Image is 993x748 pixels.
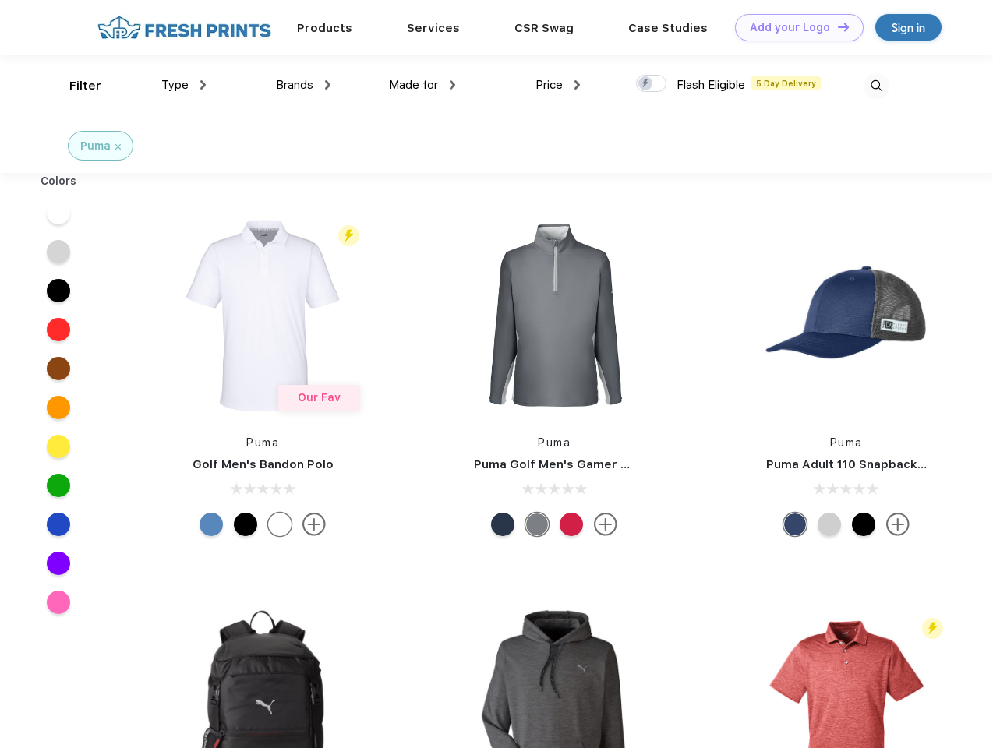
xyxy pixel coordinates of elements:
div: Puma Black [234,513,257,536]
a: Services [407,21,460,35]
span: Brands [276,78,313,92]
a: Puma [246,436,279,449]
a: Sign in [875,14,942,41]
div: Quarry Brt Whit [818,513,841,536]
div: Navy Blazer [491,513,514,536]
span: Our Fav [298,391,341,404]
img: flash_active_toggle.svg [338,225,359,246]
img: fo%20logo%202.webp [93,14,276,41]
img: desktop_search.svg [864,73,889,99]
a: Puma [830,436,863,449]
div: Puma [80,138,111,154]
a: Puma [538,436,571,449]
div: Filter [69,77,101,95]
img: more.svg [594,513,617,536]
img: more.svg [302,513,326,536]
span: Price [535,78,563,92]
div: Bright White [268,513,292,536]
img: flash_active_toggle.svg [922,618,943,639]
img: dropdown.png [574,80,580,90]
img: dropdown.png [325,80,330,90]
div: Pma Blk Pma Blk [852,513,875,536]
img: filter_cancel.svg [115,144,121,150]
div: Lake Blue [200,513,223,536]
img: more.svg [886,513,910,536]
div: Sign in [892,19,925,37]
span: Flash Eligible [677,78,745,92]
span: Made for [389,78,438,92]
img: DT [838,23,849,31]
img: dropdown.png [450,80,455,90]
a: Products [297,21,352,35]
a: CSR Swag [514,21,574,35]
div: Add your Logo [750,21,830,34]
div: Colors [29,173,89,189]
img: func=resize&h=266 [451,212,658,419]
span: Type [161,78,189,92]
div: Quiet Shade [525,513,549,536]
img: dropdown.png [200,80,206,90]
div: Ski Patrol [560,513,583,536]
a: Puma Golf Men's Gamer Golf Quarter-Zip [474,457,720,471]
img: func=resize&h=266 [743,212,950,419]
img: func=resize&h=266 [159,212,366,419]
span: 5 Day Delivery [751,76,821,90]
div: Peacoat with Qut Shd [783,513,807,536]
a: Golf Men's Bandon Polo [193,457,334,471]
